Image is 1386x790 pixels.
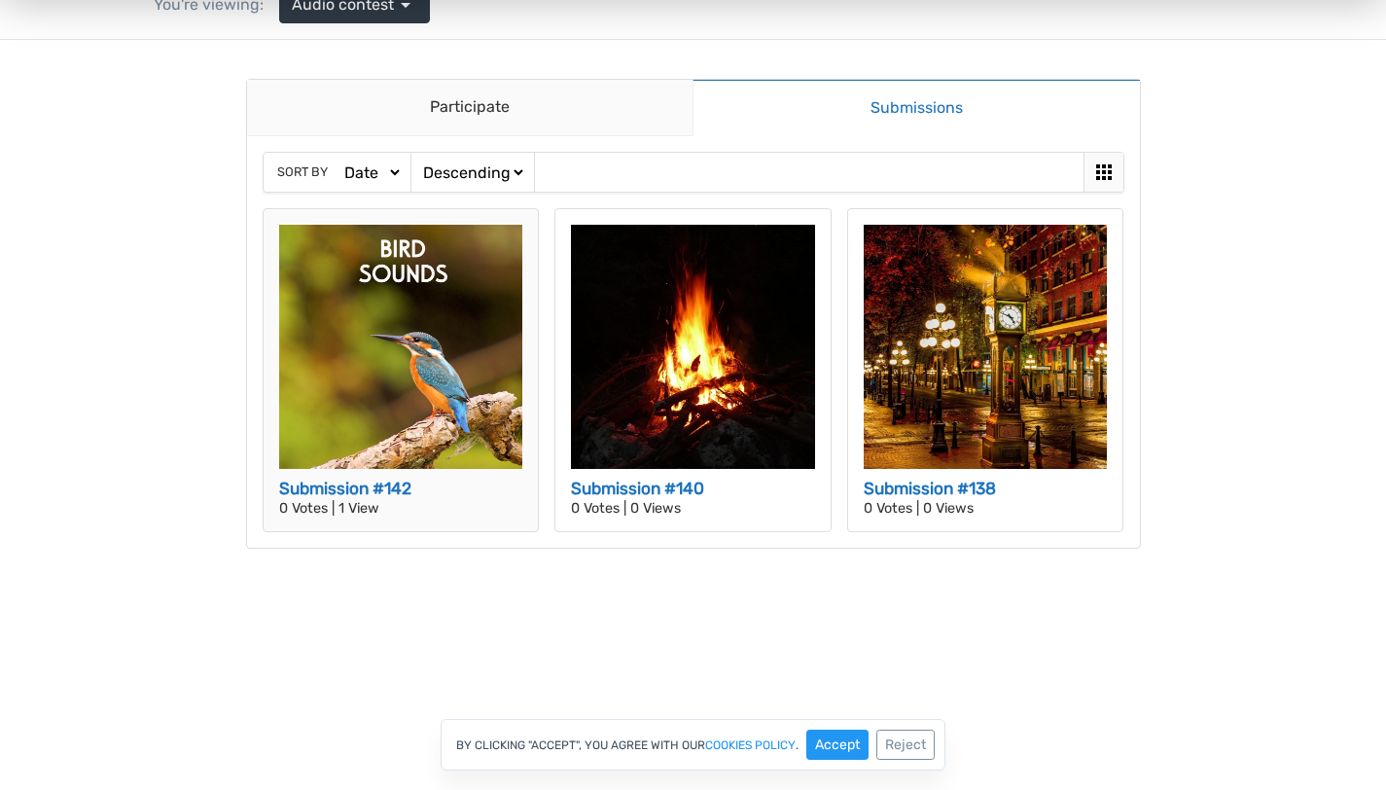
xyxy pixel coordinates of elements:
p: 0 Votes | 0 Views [864,462,1108,476]
div: By clicking "Accept", you agree with our . [441,719,945,771]
span: Sort by [277,123,328,141]
img: artworks-S7tPvK6a215p-0-t500x500.jpg [279,185,523,429]
h3: Submission #138 [864,437,1108,462]
p: 0 Votes | 1 View [279,462,523,476]
img: artworks-000613565588-9hz2np-t500x500.jpg [864,185,1108,429]
button: Accept [806,730,869,760]
button: Reject [876,730,935,760]
a: Participate [247,40,693,96]
a: Submission #140 0 Votes | 0 Views [554,168,832,492]
h3: Submission #140 [571,437,815,462]
a: Submissions [693,39,1140,96]
img: artworks-000066423121-f30o9t-t500x500.jpg [571,185,815,429]
p: 0 Votes | 0 Views [571,462,815,476]
h3: Submission #142 [279,437,523,462]
a: cookies policy [705,739,796,751]
a: Submission #138 0 Votes | 0 Views [847,168,1124,492]
a: Submission #142 0 Votes | 1 View [263,168,540,492]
